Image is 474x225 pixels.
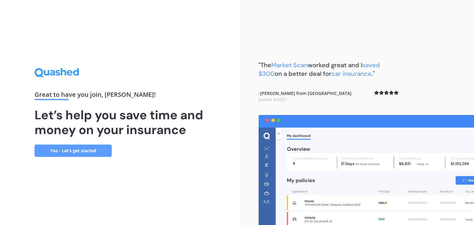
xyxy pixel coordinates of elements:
[271,61,308,69] span: Market Scan
[259,61,380,78] span: saved $300
[259,61,380,78] b: "The worked great and I on a better deal for ."
[331,70,372,78] span: car insurance
[259,90,351,102] b: - [PERSON_NAME] from [GEOGRAPHIC_DATA]
[35,108,206,137] h1: Let’s help you save time and money on your insurance
[35,145,112,157] a: Yes - Let’s get started
[35,92,206,100] div: Great to have you join , [PERSON_NAME] !
[259,115,474,225] img: dashboard.webp
[259,96,287,102] span: Joined in 2021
